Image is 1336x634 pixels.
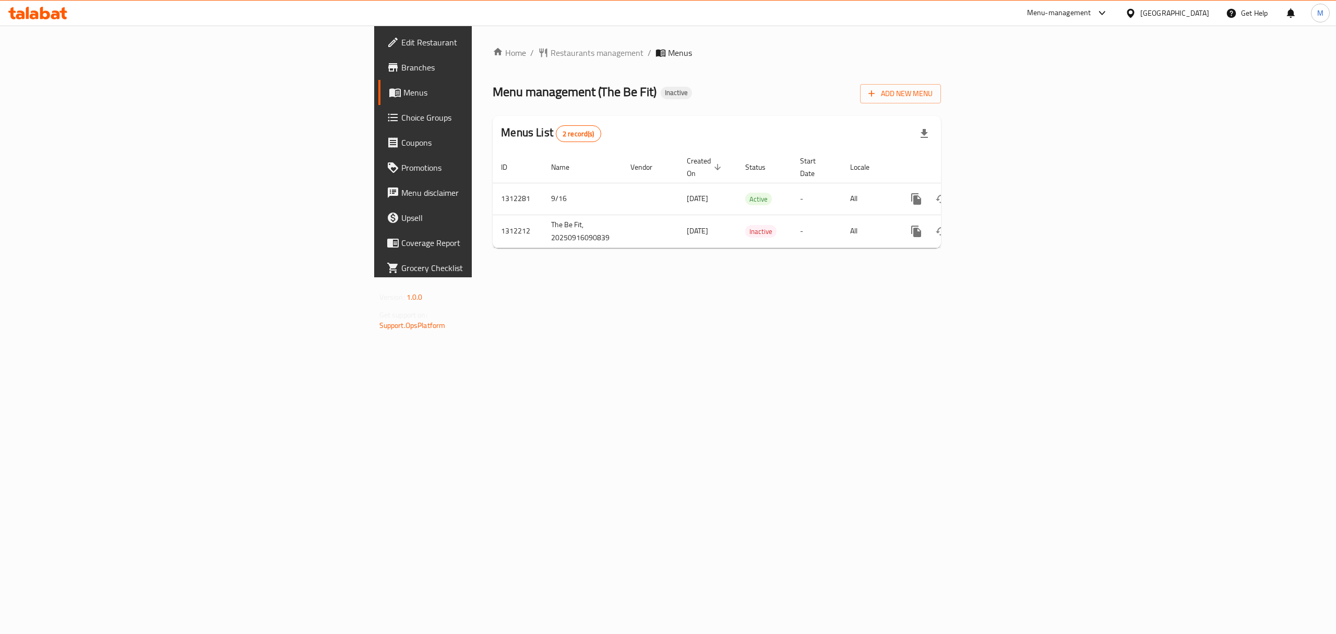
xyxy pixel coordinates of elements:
[842,183,896,215] td: All
[648,46,651,59] li: /
[912,121,937,146] div: Export file
[403,86,589,99] span: Menus
[493,151,1012,248] table: enhanced table
[929,219,954,244] button: Change Status
[630,161,666,173] span: Vendor
[501,161,521,173] span: ID
[551,161,583,173] span: Name
[745,226,777,238] span: Inactive
[378,255,598,280] a: Grocery Checklist
[1027,7,1091,19] div: Menu-management
[551,46,643,59] span: Restaurants management
[868,87,933,100] span: Add New Menu
[378,130,598,155] a: Coupons
[407,290,423,304] span: 1.0.0
[687,224,708,238] span: [DATE]
[401,136,589,149] span: Coupons
[401,186,589,199] span: Menu disclaimer
[378,180,598,205] a: Menu disclaimer
[378,55,598,80] a: Branches
[661,87,692,99] div: Inactive
[401,36,589,49] span: Edit Restaurant
[661,88,692,97] span: Inactive
[401,212,589,224] span: Upsell
[379,308,427,322] span: Get support on:
[687,192,708,205] span: [DATE]
[800,155,829,180] span: Start Date
[401,161,589,174] span: Promotions
[792,215,842,248] td: -
[378,230,598,255] a: Coverage Report
[850,161,883,173] span: Locale
[556,129,601,139] span: 2 record(s)
[792,183,842,215] td: -
[904,219,929,244] button: more
[1317,7,1323,19] span: M
[687,155,724,180] span: Created On
[745,161,779,173] span: Status
[556,125,601,142] div: Total records count
[1140,7,1209,19] div: [GEOGRAPHIC_DATA]
[929,186,954,212] button: Change Status
[378,205,598,230] a: Upsell
[401,111,589,124] span: Choice Groups
[379,319,446,332] a: Support.OpsPlatform
[904,186,929,212] button: more
[745,193,772,205] span: Active
[401,61,589,74] span: Branches
[401,262,589,274] span: Grocery Checklist
[378,155,598,180] a: Promotions
[842,215,896,248] td: All
[379,290,405,304] span: Version:
[501,125,601,142] h2: Menus List
[378,105,598,130] a: Choice Groups
[896,151,1012,183] th: Actions
[860,84,941,103] button: Add New Menu
[378,80,598,105] a: Menus
[378,30,598,55] a: Edit Restaurant
[668,46,692,59] span: Menus
[493,46,941,59] nav: breadcrumb
[401,237,589,249] span: Coverage Report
